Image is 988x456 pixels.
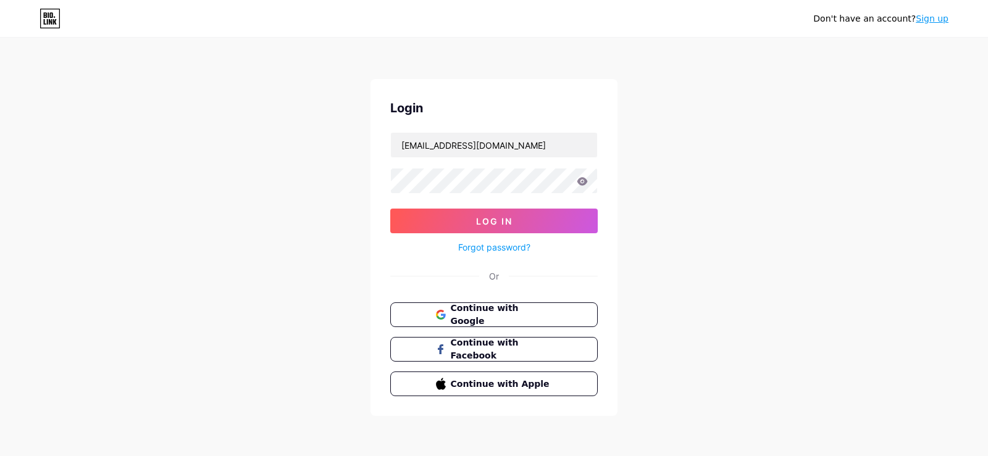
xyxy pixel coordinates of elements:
[390,337,598,362] button: Continue with Facebook
[390,371,598,396] button: Continue with Apple
[451,336,553,362] span: Continue with Facebook
[458,241,530,254] a: Forgot password?
[451,302,553,328] span: Continue with Google
[476,216,513,226] span: Log In
[916,14,948,23] a: Sign up
[390,99,598,117] div: Login
[451,378,553,391] span: Continue with Apple
[813,12,948,25] div: Don't have an account?
[391,133,597,157] input: Username
[390,302,598,327] button: Continue with Google
[489,270,499,283] div: Or
[390,209,598,233] button: Log In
